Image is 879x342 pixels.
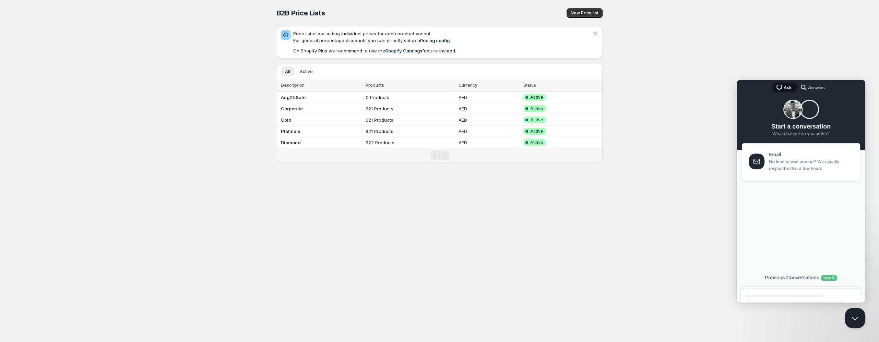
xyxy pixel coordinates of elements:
[293,47,592,54] p: On Shopify Plus we recommend to use the feature instead.
[571,10,598,16] span: New Price list
[456,114,521,126] td: AED
[281,117,292,123] b: Gold
[366,83,384,88] span: Products
[530,106,543,111] span: Active
[567,8,603,18] button: New Price list
[523,83,536,88] span: Status
[530,129,543,134] span: Active
[277,148,603,162] nav: Pagination
[530,117,543,123] span: Active
[281,129,300,134] b: Platinum
[364,114,456,126] td: 621 Products
[364,126,456,137] td: 621 Products
[459,83,477,88] span: Currency
[530,95,543,100] span: Active
[285,69,290,74] span: All
[277,9,325,17] span: B2B Price Lists
[456,126,521,137] td: AED
[737,80,865,303] iframe: Help Scout Beacon - Live Chat, Contact Form, and Knowledge Base
[845,308,865,328] iframe: Help Scout Beacon - Close
[281,95,306,100] b: Aug25Sale
[590,29,600,38] button: Dismiss notification
[456,103,521,114] td: AED
[281,83,305,88] span: Description
[385,48,422,53] a: Shopify Catalogs
[456,92,521,103] td: AED
[300,69,313,74] span: Active
[364,103,456,114] td: 621 Products
[530,140,543,145] span: Active
[293,30,592,44] p: Price list allow setting individual prices for each product variant. For general percentage disco...
[281,140,301,145] b: Diamond
[364,137,456,148] td: 622 Products
[281,106,303,111] b: Corporate
[420,38,450,43] a: Pricing config
[456,137,521,148] td: AED
[364,92,456,103] td: 0 Products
